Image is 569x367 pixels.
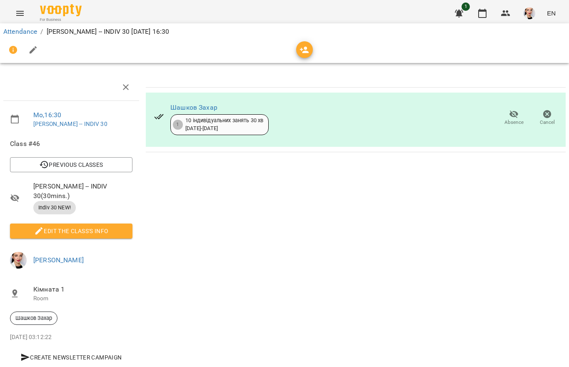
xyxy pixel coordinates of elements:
[524,8,535,19] img: a7f3889b8e8428a109a73121dfefc63d.jpg
[33,256,84,264] a: [PERSON_NAME]
[531,106,564,130] button: Cancel
[40,4,82,16] img: Voopty Logo
[540,119,555,126] span: Cancel
[17,226,126,236] span: Edit the class's Info
[17,160,126,170] span: Previous Classes
[10,139,132,149] span: Class #46
[10,312,57,325] div: Шашков Захар
[10,333,132,342] p: [DATE] 03:12:22
[10,3,30,23] button: Menu
[547,9,556,18] span: EN
[33,294,132,303] p: Room
[10,157,132,172] button: Previous Classes
[3,28,37,35] a: Attendance
[13,352,129,362] span: Create Newsletter Campaign
[33,204,76,211] span: Indiv 30 NEW!
[33,181,132,201] span: [PERSON_NAME] -- INDIV 30 ( 30 mins. )
[173,120,183,130] div: 1
[544,5,559,21] button: EN
[3,27,566,37] nav: breadcrumb
[33,121,107,127] a: [PERSON_NAME] -- INDIV 30
[462,3,470,11] span: 1
[10,314,57,322] span: Шашков Захар
[10,224,132,239] button: Edit the class's Info
[40,27,43,37] li: /
[10,252,27,269] img: a7f3889b8e8428a109a73121dfefc63d.jpg
[33,284,132,294] span: Кімната 1
[10,350,132,365] button: Create Newsletter Campaign
[47,27,170,37] p: [PERSON_NAME] -- INDIV 30 [DATE] 16:30
[185,117,263,132] div: 10 індивідуальних занять 30 хв [DATE] - [DATE]
[40,17,82,23] span: For Business
[33,111,61,119] a: Mo , 16:30
[497,106,531,130] button: Absence
[504,119,524,126] span: Absence
[170,103,217,111] a: Шашков Захар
